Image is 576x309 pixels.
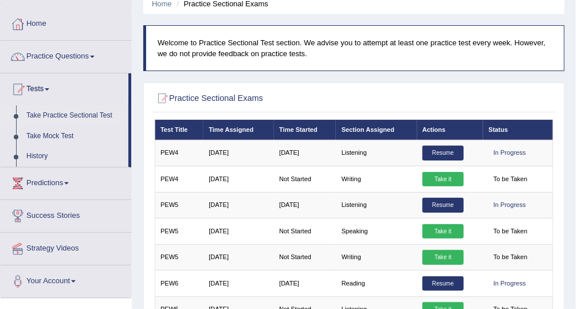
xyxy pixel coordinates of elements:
th: Status [483,120,553,140]
td: Not Started [274,218,336,244]
td: PEW4 [155,166,203,192]
td: PEW5 [155,218,203,244]
td: [DATE] [203,218,274,244]
td: Speaking [336,218,417,244]
td: PEW4 [155,140,203,166]
a: Your Account [1,265,131,294]
th: Section Assigned [336,120,417,140]
td: PEW6 [155,271,203,296]
p: Welcome to Practice Sectional Test section. We advise you to attempt at least one practice test e... [158,37,553,59]
td: [DATE] [203,140,274,166]
td: [DATE] [203,271,274,296]
td: Writing [336,244,417,270]
td: Not Started [274,166,336,192]
span: To be Taken [489,250,532,265]
th: Test Title [155,120,203,140]
th: Time Assigned [203,120,274,140]
a: Strategy Videos [1,233,131,261]
td: [DATE] [203,244,274,270]
td: PEW5 [155,244,203,270]
td: Writing [336,166,417,192]
div: In Progress [489,276,531,291]
a: Take it [422,250,464,265]
h2: Practice Sectional Exams [155,91,402,106]
td: Listening [336,192,417,218]
a: Practice Questions [1,41,131,69]
a: Resume [422,276,464,291]
a: Resume [422,146,464,161]
td: [DATE] [203,166,274,192]
a: Take it [422,172,464,187]
a: Tests [1,73,128,102]
a: Resume [422,198,464,213]
a: Success Stories [1,200,131,229]
a: Take Practice Sectional Test [21,105,128,126]
a: History [21,146,128,167]
span: To be Taken [489,172,532,187]
a: Home [1,8,131,37]
td: Not Started [274,244,336,270]
div: In Progress [489,146,531,161]
a: Take it [422,224,464,239]
td: Reading [336,271,417,296]
td: [DATE] [274,271,336,296]
th: Time Started [274,120,336,140]
th: Actions [417,120,484,140]
td: [DATE] [274,192,336,218]
td: [DATE] [203,192,274,218]
td: [DATE] [274,140,336,166]
td: PEW5 [155,192,203,218]
span: To be Taken [489,224,532,239]
a: Take Mock Test [21,126,128,147]
td: Listening [336,140,417,166]
a: Predictions [1,167,131,196]
div: In Progress [489,198,531,213]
